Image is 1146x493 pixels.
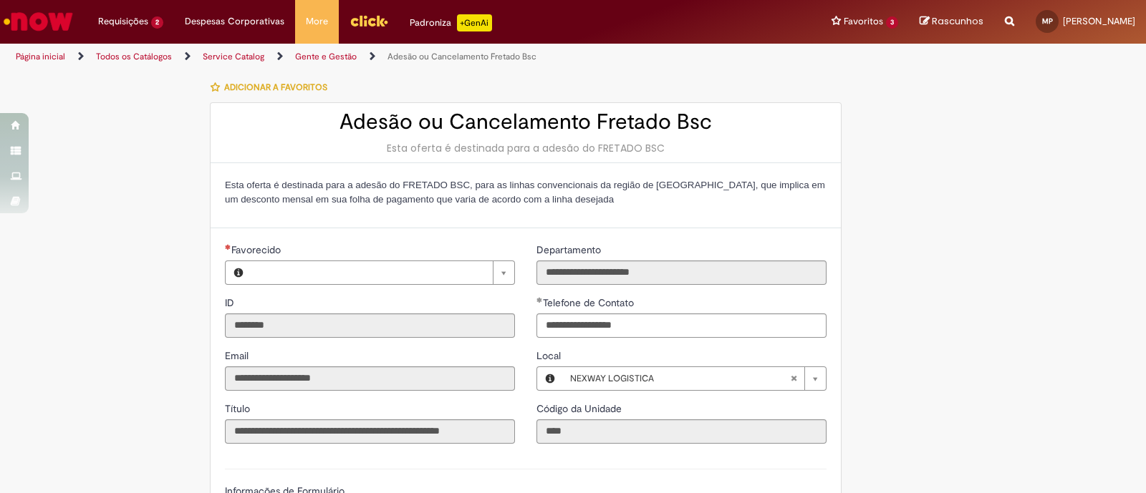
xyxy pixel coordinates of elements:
span: MP [1042,16,1053,26]
span: Necessários [225,244,231,250]
button: Adicionar a Favoritos [210,72,335,102]
a: Service Catalog [203,51,264,62]
span: Somente leitura - Departamento [536,243,604,256]
a: Página inicial [16,51,65,62]
input: Telefone de Contato [536,313,827,338]
label: Somente leitura - Departamento [536,243,604,257]
span: Somente leitura - Email [225,349,251,362]
p: +GenAi [457,14,492,31]
span: Adicionar a Favoritos [224,82,327,93]
label: Somente leitura - ID [225,296,237,310]
a: Limpar campo Favorecido [251,261,514,284]
input: Código da Unidade [536,419,827,444]
input: Email [225,366,515,391]
span: 3 [886,16,898,29]
a: Todos os Catálogos [96,51,172,62]
span: More [306,14,328,29]
span: Telefone de Contato [543,296,637,309]
input: ID [225,313,515,338]
h2: Adesão ou Cancelamento Fretado Bsc [225,110,827,134]
span: Despesas Corporativas [185,14,284,29]
span: Somente leitura - ID [225,296,237,309]
img: click_logo_yellow_360x200.png [350,10,388,31]
input: Departamento [536,260,827,285]
abbr: Limpar campo Local [783,367,804,390]
label: Somente leitura - Código da Unidade [536,401,625,416]
div: Padroniza [410,14,492,31]
span: Obrigatório Preenchido [536,297,543,303]
a: Adesão ou Cancelamento Fretado Bsc [387,51,536,62]
a: Gente e Gestão [295,51,357,62]
span: [PERSON_NAME] [1063,15,1135,27]
label: Somente leitura - Email [225,348,251,363]
input: Título [225,419,515,444]
img: ServiceNow [1,7,75,36]
span: NEXWAY LOGISTICA [570,367,790,390]
button: Favorecido, Visualizar este registro [226,261,251,284]
div: Esta oferta é destinada para a adesão do FRETADO BSC [225,141,827,155]
span: Requisições [98,14,148,29]
label: Somente leitura - Título [225,401,253,416]
a: Rascunhos [920,15,983,29]
span: Esta oferta é destinada para a adesão do FRETADO BSC, para as linhas convencionais da região de [... [225,180,825,205]
span: Local [536,349,564,362]
span: Rascunhos [932,14,983,28]
span: Somente leitura - Código da Unidade [536,402,625,415]
span: Necessários - Favorecido [231,243,284,256]
button: Local, Visualizar este registro NEXWAY LOGISTICA [537,367,563,390]
span: 2 [151,16,163,29]
span: Somente leitura - Título [225,402,253,415]
ul: Trilhas de página [11,44,753,70]
a: NEXWAY LOGISTICALimpar campo Local [563,367,826,390]
span: Favoritos [844,14,883,29]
